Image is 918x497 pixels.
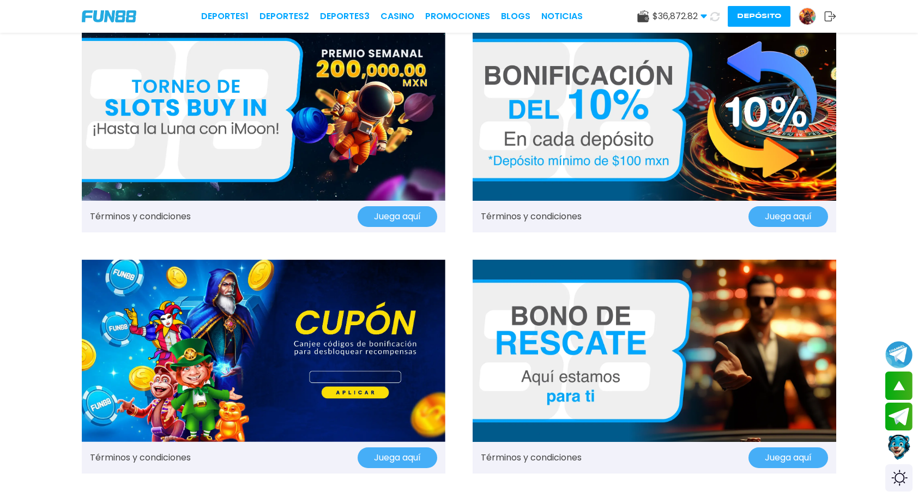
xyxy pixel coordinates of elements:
button: Juega aquí [358,447,437,468]
button: Juega aquí [748,206,828,227]
img: Company Logo [82,10,136,22]
button: Join telegram channel [885,340,913,369]
a: Deportes1 [201,10,249,23]
button: Join telegram [885,403,913,431]
img: Avatar [799,8,816,25]
button: scroll up [885,372,913,400]
a: Deportes3 [320,10,370,23]
button: Depósito [728,6,790,27]
a: BLOGS [501,10,530,23]
button: Juega aquí [358,206,437,227]
button: Contact customer service [885,433,913,462]
a: Avatar [799,8,824,25]
a: Términos y condiciones [481,451,582,464]
a: Términos y condiciones [481,210,582,223]
img: Promo Banner [82,19,445,201]
div: Switch theme [885,464,913,492]
a: Términos y condiciones [90,451,191,464]
a: Términos y condiciones [90,210,191,223]
span: $ 36,872.82 [653,10,707,23]
a: NOTICIAS [541,10,583,23]
img: Promo Banner [473,260,836,442]
a: CASINO [381,10,414,23]
a: Deportes2 [259,10,309,23]
img: Promo Banner [82,260,445,442]
a: Promociones [425,10,490,23]
img: Promo Banner [473,19,836,201]
button: Juega aquí [748,447,828,468]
